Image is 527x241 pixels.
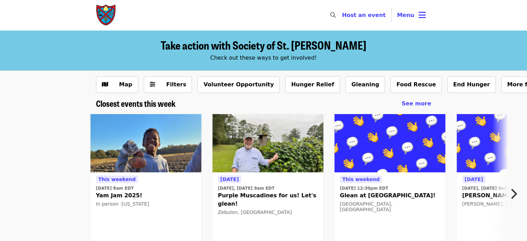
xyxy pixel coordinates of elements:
[150,81,155,88] i: sliders-h icon
[220,177,239,182] span: [DATE]
[342,177,380,182] span: This weekend
[212,114,323,172] img: Purple Muscadines for us! Let's glean! organized by Society of St. Andrew
[465,177,483,182] span: [DATE]
[419,10,426,20] i: bars icon
[102,81,108,88] i: map icon
[504,184,527,204] button: Next item
[98,177,136,182] span: This weekend
[96,185,134,191] time: [DATE] 8am EDT
[340,7,345,24] input: Search
[90,98,437,109] div: Closest events this week
[96,97,176,109] span: Closest events this week
[462,185,519,191] time: [DATE], [DATE] 9am EDT
[119,81,132,88] span: Map
[218,209,318,215] div: Zebulon, [GEOGRAPHIC_DATA]
[447,76,496,93] button: End Hunger
[161,37,366,53] span: Take action with Society of St. [PERSON_NAME]
[402,100,431,107] span: See more
[166,81,186,88] span: Filters
[96,98,176,109] a: Closest events this week
[90,114,201,172] img: Yam Jam 2025! organized by Society of St. Andrew
[285,76,340,93] button: Hunger Relief
[402,100,431,108] a: See more
[218,185,275,191] time: [DATE], [DATE] 9am EDT
[96,76,138,93] button: Show map view
[342,12,386,18] a: Host an event
[330,12,336,18] i: search icon
[397,12,414,18] span: Menu
[334,114,445,172] img: Glean at Lynchburg Community Market! organized by Society of St. Andrew
[218,191,318,208] span: Purple Muscadines for us! Let's glean!
[340,201,440,213] div: [GEOGRAPHIC_DATA], [GEOGRAPHIC_DATA]
[345,76,385,93] button: Gleaning
[340,185,388,191] time: [DATE] 12:30pm EDT
[390,76,442,93] button: Food Rescue
[144,76,192,93] button: Filters (0 selected)
[96,54,431,62] div: Check out these ways to get involved!
[96,4,117,26] img: Society of St. Andrew - Home
[392,7,431,24] button: Toggle account menu
[340,191,440,200] span: Glean at [GEOGRAPHIC_DATA]!
[96,191,196,200] span: Yam Jam 2025!
[96,201,149,207] span: In person · [US_STATE]
[197,76,280,93] button: Volunteer Opportunity
[510,187,517,200] i: chevron-right icon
